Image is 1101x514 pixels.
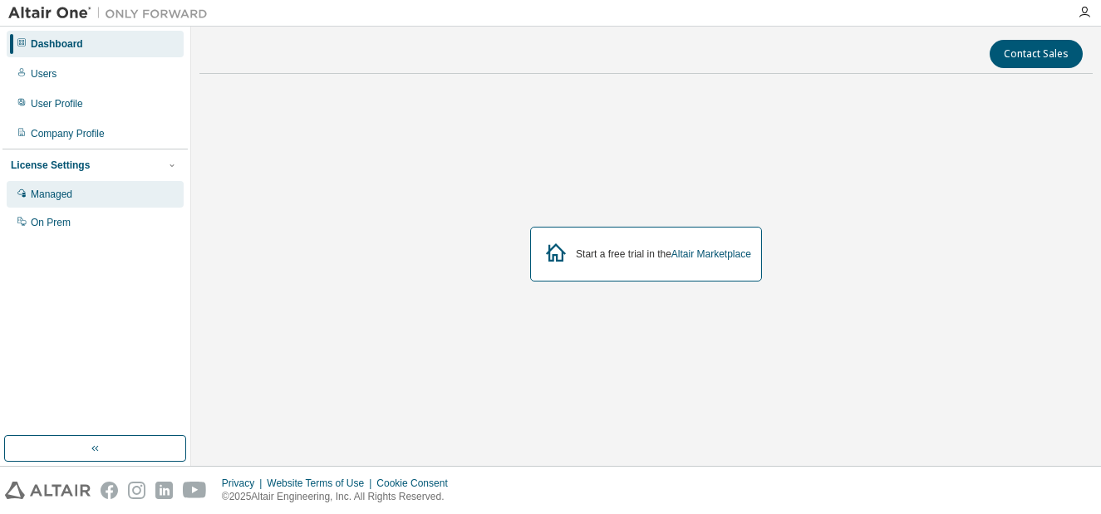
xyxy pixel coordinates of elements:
[671,248,751,260] a: Altair Marketplace
[11,159,90,172] div: License Settings
[222,477,267,490] div: Privacy
[576,247,751,261] div: Start a free trial in the
[990,40,1083,68] button: Contact Sales
[31,216,71,229] div: On Prem
[31,67,57,81] div: Users
[31,127,105,140] div: Company Profile
[267,477,376,490] div: Website Terms of Use
[5,482,91,499] img: altair_logo.svg
[101,482,118,499] img: facebook.svg
[31,37,83,51] div: Dashboard
[8,5,216,22] img: Altair One
[376,477,457,490] div: Cookie Consent
[31,188,72,201] div: Managed
[222,490,458,504] p: © 2025 Altair Engineering, Inc. All Rights Reserved.
[183,482,207,499] img: youtube.svg
[155,482,173,499] img: linkedin.svg
[31,97,83,110] div: User Profile
[128,482,145,499] img: instagram.svg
